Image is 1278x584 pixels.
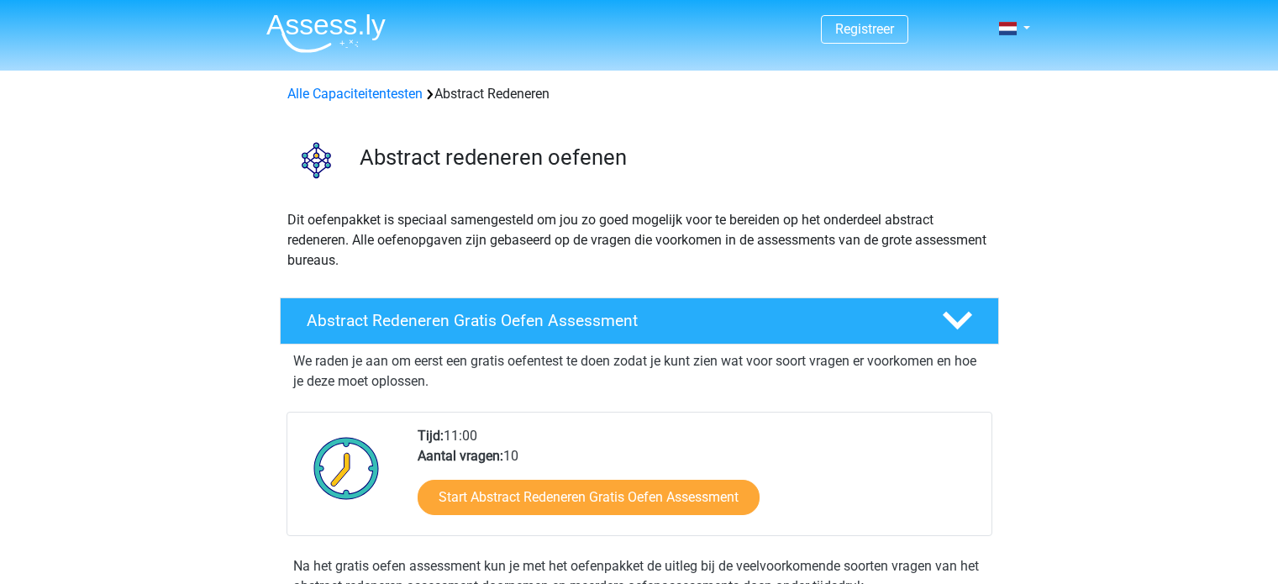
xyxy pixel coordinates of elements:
h3: Abstract redeneren oefenen [360,145,986,171]
a: Abstract Redeneren Gratis Oefen Assessment [273,297,1006,345]
img: Assessly [266,13,386,53]
div: 11:00 10 [405,426,991,535]
img: abstract redeneren [281,124,352,196]
p: Dit oefenpakket is speciaal samengesteld om jou zo goed mogelijk voor te bereiden op het onderdee... [287,210,991,271]
a: Registreer [835,21,894,37]
a: Alle Capaciteitentesten [287,86,423,102]
img: Klok [304,426,389,510]
p: We raden je aan om eerst een gratis oefentest te doen zodat je kunt zien wat voor soort vragen er... [293,351,986,392]
b: Tijd: [418,428,444,444]
a: Start Abstract Redeneren Gratis Oefen Assessment [418,480,760,515]
b: Aantal vragen: [418,448,503,464]
h4: Abstract Redeneren Gratis Oefen Assessment [307,311,915,330]
div: Abstract Redeneren [281,84,998,104]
